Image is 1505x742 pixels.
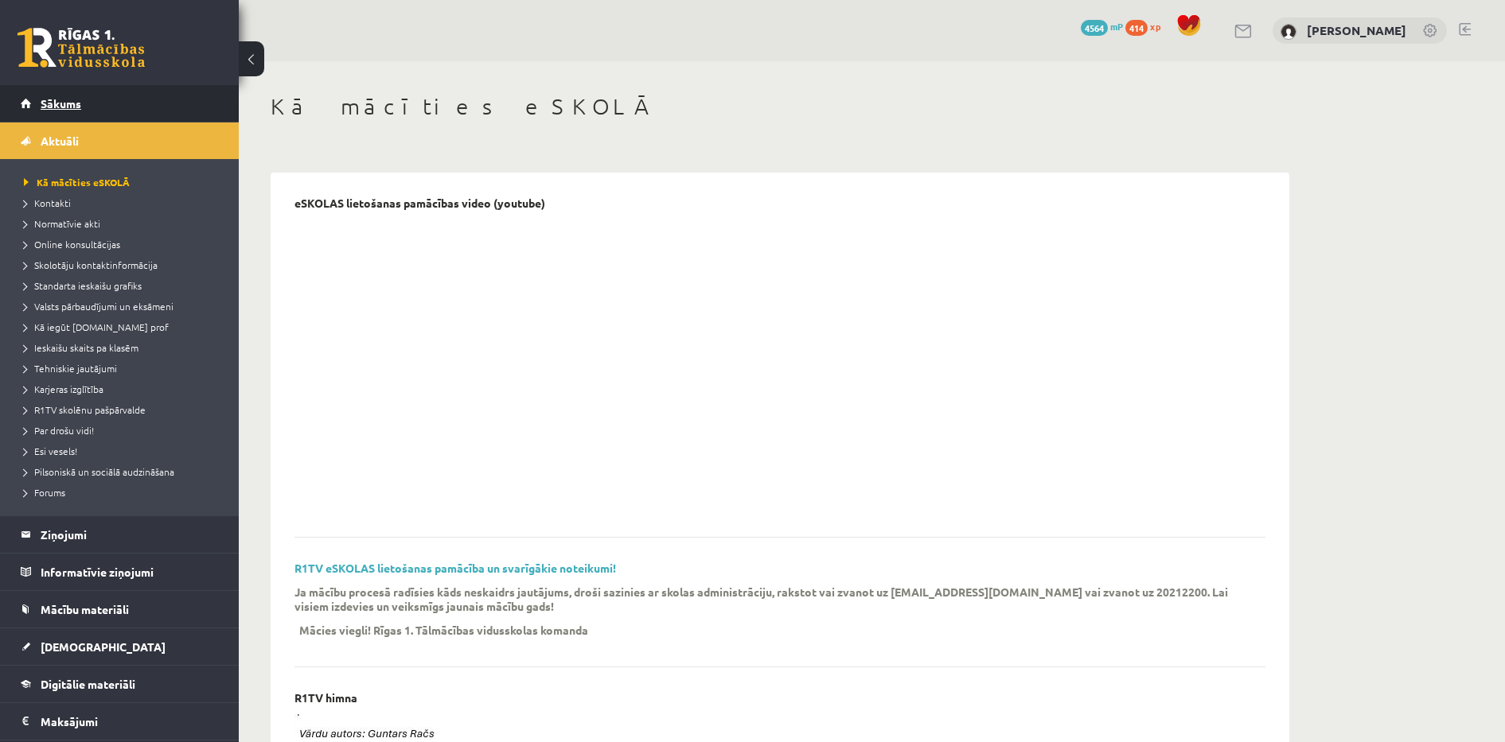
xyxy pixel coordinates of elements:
a: Aktuāli [21,122,219,159]
a: Digitālie materiāli [21,666,219,702]
p: Ja mācību procesā radīsies kāds neskaidrs jautājums, droši sazinies ar skolas administrāciju, rak... [294,585,1242,613]
a: Tehniskie jautājumi [24,361,223,375]
a: Par drošu vidi! [24,423,223,437]
a: [PERSON_NAME] [1307,22,1406,38]
a: Ieskaišu skaits pa klasēm [24,340,223,355]
span: Sākums [41,96,81,111]
span: mP [1110,20,1123,33]
span: Online konsultācijas [24,238,120,251]
span: Esi vesels! [24,445,77,457]
span: Digitālie materiāli [41,677,135,691]
p: R1TV himna [294,691,357,705]
a: Kā iegūt [DOMAIN_NAME] prof [24,320,223,334]
legend: Informatīvie ziņojumi [41,554,219,590]
a: Sākums [21,85,219,122]
span: R1TV skolēnu pašpārvalde [24,403,146,416]
a: Kā mācīties eSKOLĀ [24,175,223,189]
a: Skolotāju kontaktinformācija [24,258,223,272]
a: Maksājumi [21,703,219,740]
a: Online konsultācijas [24,237,223,251]
span: Pilsoniskā un sociālā audzināšana [24,465,174,478]
span: Kontakti [24,196,71,209]
a: Karjeras izglītība [24,382,223,396]
span: Valsts pārbaudījumi un eksāmeni [24,300,174,313]
span: 4564 [1081,20,1108,36]
a: Kontakti [24,196,223,210]
a: Standarta ieskaišu grafiks [24,278,223,293]
a: [DEMOGRAPHIC_DATA] [21,628,219,665]
a: R1TV skolēnu pašpārvalde [24,402,223,417]
span: Kā mācīties eSKOLĀ [24,176,130,188]
span: Par drošu vidi! [24,424,94,437]
a: Forums [24,485,223,499]
a: Rīgas 1. Tālmācības vidusskola [18,28,145,68]
span: Skolotāju kontaktinformācija [24,258,158,271]
a: Normatīvie akti [24,216,223,231]
legend: Maksājumi [41,703,219,740]
span: Normatīvie akti [24,217,100,230]
span: 414 [1125,20,1148,36]
span: Standarta ieskaišu grafiks [24,279,142,292]
span: Kā iegūt [DOMAIN_NAME] prof [24,320,169,333]
a: Informatīvie ziņojumi [21,554,219,590]
a: Esi vesels! [24,444,223,458]
a: Mācību materiāli [21,591,219,627]
span: Ieskaišu skaits pa klasēm [24,341,138,354]
a: Valsts pārbaudījumi un eksāmeni [24,299,223,313]
a: R1TV eSKOLAS lietošanas pamācība un svarīgākie noteikumi! [294,561,616,575]
span: Mācību materiāli [41,602,129,616]
p: Mācies viegli! [299,623,371,637]
a: Pilsoniskā un sociālā audzināšana [24,464,223,479]
span: [DEMOGRAPHIC_DATA] [41,639,166,654]
img: Maksims Nevedomijs [1281,24,1296,40]
span: Karjeras izglītība [24,383,103,395]
a: 4564 mP [1081,20,1123,33]
h1: Kā mācīties eSKOLĀ [271,93,1289,120]
p: Rīgas 1. Tālmācības vidusskolas komanda [373,623,588,637]
span: Aktuāli [41,134,79,148]
span: xp [1150,20,1160,33]
span: Forums [24,486,65,499]
a: Ziņojumi [21,516,219,553]
legend: Ziņojumi [41,516,219,553]
p: eSKOLAS lietošanas pamācības video (youtube) [294,196,545,210]
a: 414 xp [1125,20,1168,33]
span: Tehniskie jautājumi [24,362,117,375]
